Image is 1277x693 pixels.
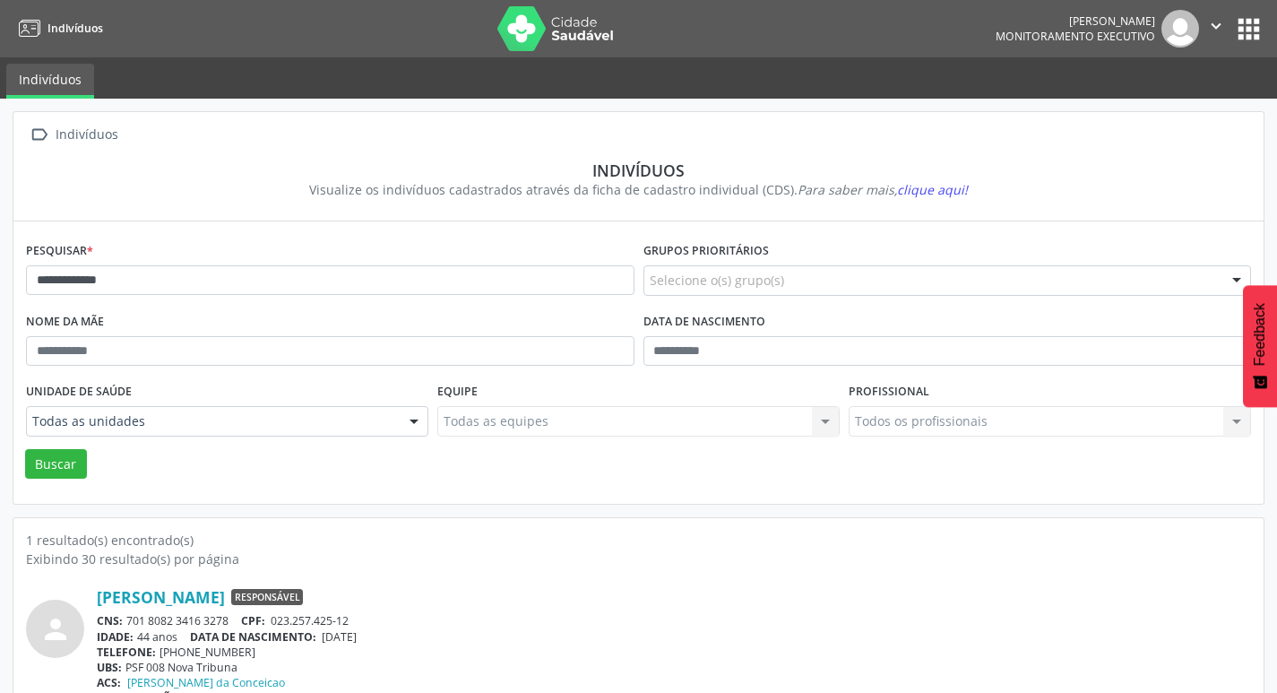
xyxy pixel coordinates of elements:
i:  [26,122,52,148]
a: [PERSON_NAME] [97,587,225,607]
a: Indivíduos [6,64,94,99]
span: [DATE] [322,629,357,645]
span: UBS: [97,660,122,675]
span: ACS: [97,675,121,690]
img: img [1161,10,1199,48]
span: CNS: [97,613,123,628]
span: Feedback [1252,303,1268,366]
span: Todas as unidades [32,412,392,430]
span: DATA DE NASCIMENTO: [190,629,316,645]
div: [PERSON_NAME] [996,13,1155,29]
i:  [1206,16,1226,36]
label: Data de nascimento [643,308,765,336]
span: Selecione o(s) grupo(s) [650,271,784,290]
div: 701 8082 3416 3278 [97,613,1251,628]
button: apps [1233,13,1264,45]
a:  Indivíduos [26,122,121,148]
i: person [39,613,72,645]
label: Equipe [437,378,478,406]
label: Unidade de saúde [26,378,132,406]
div: Indivíduos [52,122,121,148]
span: TELEFONE: [97,645,156,660]
span: clique aqui! [897,181,968,198]
span: IDADE: [97,629,134,645]
a: Indivíduos [13,13,103,43]
button:  [1199,10,1233,48]
i: Para saber mais, [798,181,968,198]
div: PSF 008 Nova Tribuna [97,660,1251,675]
span: Responsável [231,589,303,605]
label: Nome da mãe [26,308,104,336]
a: [PERSON_NAME] da Conceicao [127,675,285,690]
div: [PHONE_NUMBER] [97,645,1251,660]
span: Indivíduos [47,21,103,36]
label: Pesquisar [26,238,93,265]
div: Visualize os indivíduos cadastrados através da ficha de cadastro individual (CDS). [39,180,1238,199]
label: Profissional [849,378,929,406]
span: CPF: [241,613,265,628]
span: Monitoramento Executivo [996,29,1155,44]
div: Indivíduos [39,160,1238,180]
div: 1 resultado(s) encontrado(s) [26,531,1251,550]
div: 44 anos [97,629,1251,645]
label: Grupos prioritários [643,238,769,265]
span: 023.257.425-12 [271,613,349,628]
div: Exibindo 30 resultado(s) por página [26,550,1251,568]
button: Buscar [25,449,87,480]
button: Feedback - Mostrar pesquisa [1243,285,1277,407]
